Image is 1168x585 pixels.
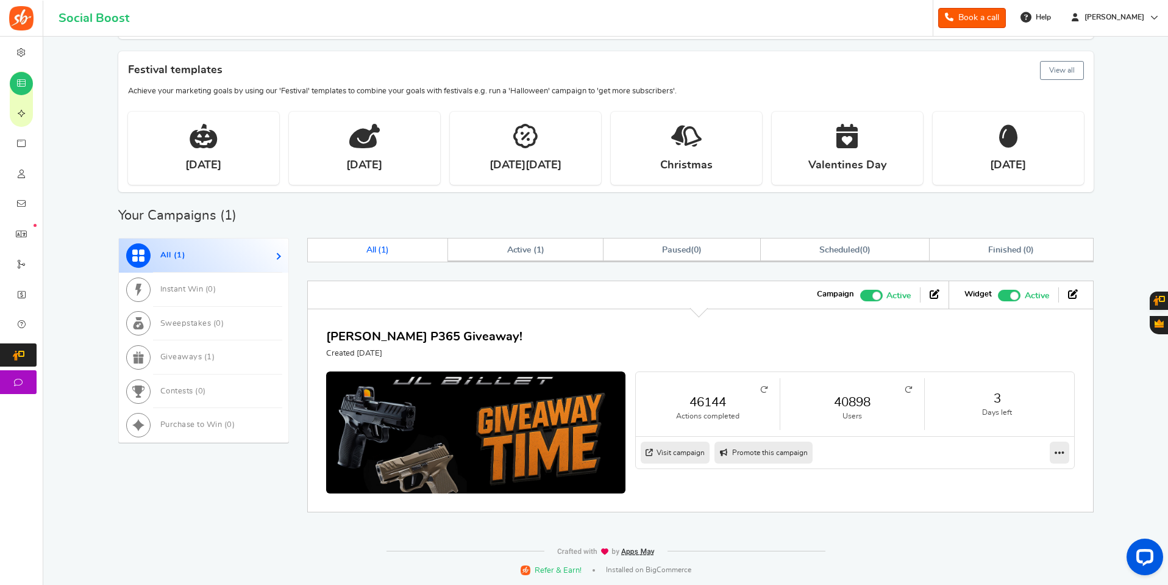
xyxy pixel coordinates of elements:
small: Users [792,411,912,422]
button: View all [1040,61,1084,80]
a: 46144 [648,393,767,411]
strong: Campaign [817,289,854,300]
span: Purchase to Win ( ) [160,421,235,429]
span: 0 [208,285,213,293]
span: 0 [216,320,221,328]
a: Refer & Earn! [521,564,582,576]
img: Social Boost [9,6,34,31]
span: 1 [381,246,386,254]
strong: Christmas [660,158,713,173]
strong: [DATE] [990,158,1026,173]
span: Giveaways ( ) [160,353,215,361]
h1: Social Boost [59,12,129,25]
strong: Valentines Day [808,158,886,173]
span: Contests ( ) [160,387,206,395]
span: Finished ( ) [988,246,1034,254]
span: Active ( ) [507,246,545,254]
span: 1 [536,246,541,254]
span: 0 [227,421,232,429]
a: Book a call [938,8,1006,28]
span: 1 [177,251,182,259]
span: Scheduled [819,246,860,254]
iframe: LiveChat chat widget [1117,534,1168,585]
h2: Your Campaigns ( ) [118,209,237,221]
em: New [34,224,37,227]
a: 40898 [792,393,912,411]
span: 1 [224,209,232,222]
strong: [DATE] [185,158,221,173]
span: [PERSON_NAME] [1080,12,1149,23]
span: All ( ) [366,246,390,254]
small: Days left [937,407,1057,418]
span: Active [1025,289,1049,303]
span: Sweepstakes ( ) [160,320,224,328]
li: 3 [925,378,1069,430]
span: 0 [694,246,699,254]
span: Paused [662,246,691,254]
span: 0 [198,387,204,395]
span: 0 [1026,246,1031,254]
strong: Widget [964,289,992,300]
h4: Festival templates [128,59,1084,82]
span: ( ) [819,246,870,254]
strong: [DATE] [346,158,382,173]
span: 1 [207,353,212,361]
a: [PERSON_NAME] P365 Giveaway! [326,331,522,343]
span: All ( ) [160,251,186,259]
span: Gratisfaction [1155,319,1164,328]
span: Help [1033,12,1051,23]
small: Actions completed [648,411,767,422]
a: Promote this campaign [714,442,813,464]
a: Help [1016,7,1057,27]
span: Active [886,289,911,303]
span: Instant Win ( ) [160,285,216,293]
span: Installed on BigCommerce [606,565,691,575]
img: img-footer.webp [557,548,655,556]
span: ( ) [662,246,702,254]
button: Gratisfaction [1150,316,1168,334]
p: Achieve your marketing goals by using our 'Festival' templates to combine your goals with festiva... [128,86,1084,97]
li: Widget activated [955,287,1058,302]
span: 0 [863,246,867,254]
strong: [DATE][DATE] [490,158,561,173]
span: | [593,569,595,572]
p: Created [DATE] [326,348,522,359]
a: Visit campaign [641,442,710,464]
